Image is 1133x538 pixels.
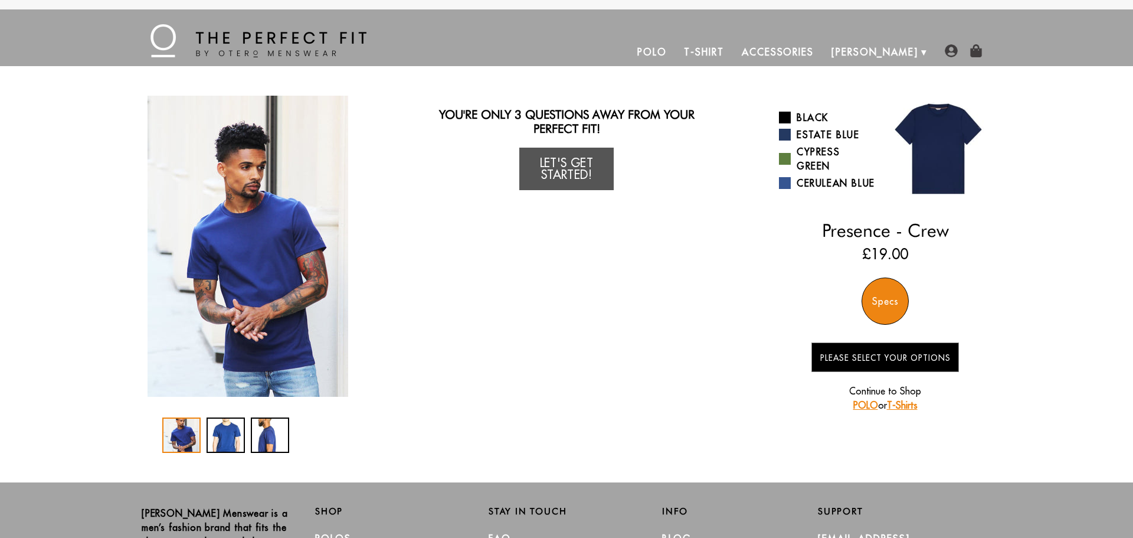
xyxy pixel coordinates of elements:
div: 1 / 3 [162,418,201,453]
ins: £19.00 [862,243,908,265]
a: Polo [628,38,676,66]
a: T-Shirt [675,38,732,66]
a: [PERSON_NAME] [823,38,927,66]
h2: Info [662,506,818,517]
a: Estate Blue [779,128,876,142]
a: Let's Get Started! [519,148,614,190]
img: The Perfect Fit - by Otero Menswear - Logo [150,24,366,57]
button: Please Select Your Options [811,343,959,372]
div: 3 / 3 [251,418,289,453]
img: user-account-icon.png [945,44,958,57]
div: Specs [862,278,909,325]
div: 2 / 3 [207,418,245,453]
h2: Support [818,506,991,517]
h2: Stay in Touch [489,506,644,517]
div: 1 / 3 [142,96,354,397]
p: Continue to Shop or [811,384,959,412]
img: shopping-bag-icon.png [970,44,983,57]
h2: You're only 3 questions away from your perfect fit! [426,107,706,136]
h2: Shop [315,506,471,517]
a: POLO [853,399,878,411]
h2: Presence - Crew [779,220,991,241]
a: Accessories [733,38,823,66]
span: Please Select Your Options [820,353,951,363]
img: IMG_2428_copy_1024x1024_2x_54a29d56-2a4d-4dd6-a028-5652b32cc0ff_340x.jpg [148,96,348,397]
a: Cerulean Blue [779,176,876,190]
a: Black [779,110,876,125]
a: Cypress Green [779,145,876,173]
img: 013.jpg [885,96,991,202]
a: T-Shirts [887,399,918,411]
